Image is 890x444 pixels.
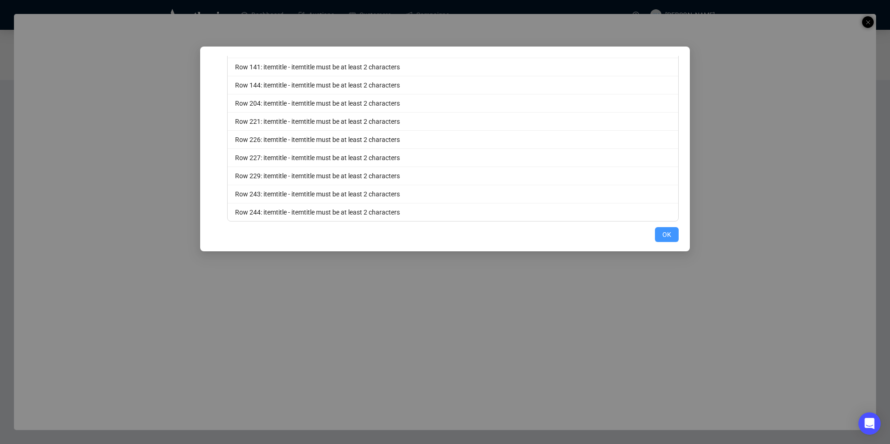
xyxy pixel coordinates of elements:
li: Row 221: itemtitle - itemtitle must be at least 2 characters [228,113,678,131]
li: Row 226: itemtitle - itemtitle must be at least 2 characters [228,131,678,149]
li: Row 229: itemtitle - itemtitle must be at least 2 characters [228,167,678,185]
li: Row 141: itemtitle - itemtitle must be at least 2 characters [228,58,678,76]
li: Row 144: itemtitle - itemtitle must be at least 2 characters [228,76,678,94]
li: Row 243: itemtitle - itemtitle must be at least 2 characters [228,185,678,203]
li: Row 204: itemtitle - itemtitle must be at least 2 characters [228,94,678,113]
li: Row 227: itemtitle - itemtitle must be at least 2 characters [228,149,678,167]
div: Open Intercom Messenger [858,412,881,435]
button: OK [655,227,679,242]
span: OK [662,229,671,240]
li: Row 244: itemtitle - itemtitle must be at least 2 characters [228,203,678,221]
